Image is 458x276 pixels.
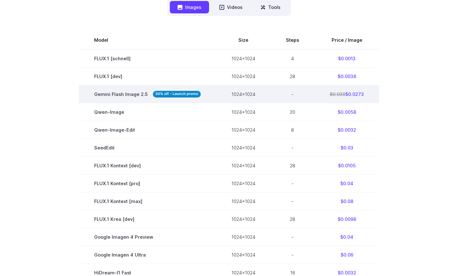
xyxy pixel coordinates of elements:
[216,49,271,68] td: 1024x1024
[79,174,216,192] td: FLUX.1 Kontext [pro]
[314,49,379,68] td: $0.0013
[271,210,314,228] td: 28
[314,228,379,246] td: $0.04
[216,85,271,103] td: 1024x1024
[170,1,209,13] button: Images
[271,49,314,68] td: 4
[216,210,271,228] td: 1024x1024
[271,31,314,49] th: Steps
[216,103,271,121] td: 1024x1024
[216,31,271,49] th: Size
[271,121,314,139] td: 8
[79,67,216,85] td: FLUX.1 [dev]
[94,91,201,98] span: Gemini Flash Image 2.5
[314,103,379,121] td: $0.0058
[314,192,379,210] td: $0.08
[79,228,216,246] td: Google Imagen 4 Preview
[79,246,216,264] td: Google Imagen 4 Ultra
[79,49,216,68] td: FLUX.1 [schnell]
[153,91,201,98] strong: 30% off - Launch promo
[271,192,314,210] td: -
[253,1,288,13] button: Tools
[79,121,216,139] td: Qwen-Image-Edit
[79,139,216,156] td: SeedEdit
[216,139,271,156] td: 1024x1024
[79,210,216,228] td: FLUX.1 Krea [dev]
[314,67,379,85] td: $0.0038
[314,139,379,156] td: $0.03
[314,246,379,264] td: $0.06
[271,139,314,156] td: -
[216,156,271,174] td: 1024x1024
[314,174,379,192] td: $0.04
[271,156,314,174] td: 28
[216,246,271,264] td: 1024x1024
[330,91,345,97] s: $0.039
[212,1,250,13] button: Videos
[271,246,314,264] td: -
[79,192,216,210] td: FLUX.1 Kontext [max]
[79,31,216,49] th: Model
[314,85,379,103] td: $0.0273
[314,210,379,228] td: $0.0098
[79,103,216,121] td: Qwen-Image
[271,174,314,192] td: -
[314,121,379,139] td: $0.0032
[216,174,271,192] td: 1024x1024
[271,228,314,246] td: -
[271,85,314,103] td: -
[216,192,271,210] td: 1024x1024
[271,67,314,85] td: 28
[216,67,271,85] td: 1024x1024
[271,103,314,121] td: 20
[216,228,271,246] td: 1024x1024
[314,156,379,174] td: $0.0105
[216,121,271,139] td: 1024x1024
[314,31,379,49] th: Price / Image
[79,156,216,174] td: FLUX.1 Kontext [dev]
